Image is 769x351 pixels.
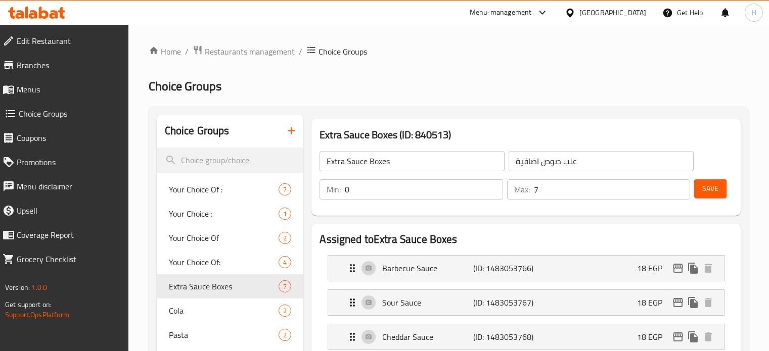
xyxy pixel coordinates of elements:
[169,208,279,220] span: Your Choice :
[17,205,120,217] span: Upsell
[17,180,120,192] span: Menu disclaimer
[169,256,279,268] span: Your Choice Of:
[637,296,670,309] p: 18 EGP
[637,331,670,343] p: 18 EGP
[470,7,532,19] div: Menu-management
[320,232,733,247] h2: Assigned to Extra Sauce Boxes
[279,258,291,267] span: 4
[514,183,530,195] p: Max:
[157,298,304,323] div: Cola2
[169,280,279,292] span: Extra Sauce Boxes
[327,183,341,195] p: Min:
[157,250,304,274] div: Your Choice Of:4
[279,282,291,291] span: 7
[670,295,686,310] button: edit
[279,306,291,316] span: 2
[149,45,181,58] a: Home
[579,7,646,18] div: [GEOGRAPHIC_DATA]
[670,329,686,344] button: edit
[193,45,295,58] a: Restaurants management
[279,183,291,195] div: Choices
[686,261,701,276] button: duplicate
[694,179,727,198] button: Save
[169,183,279,195] span: Your Choice Of :
[702,182,718,195] span: Save
[319,45,367,58] span: Choice Groups
[149,45,749,58] nav: breadcrumb
[701,261,716,276] button: delete
[19,108,120,120] span: Choice Groups
[473,331,534,343] p: (ID: 1483053768)
[328,290,724,315] div: Expand
[5,308,69,321] a: Support.OpsPlatform
[157,274,304,298] div: Extra Sauce Boxes7
[382,331,473,343] p: Cheddar Sauce
[279,185,291,194] span: 7
[320,127,733,143] h3: Extra Sauce Boxes (ID: 840513)
[279,209,291,219] span: 1
[17,253,120,265] span: Grocery Checklist
[686,295,701,310] button: duplicate
[5,281,30,294] span: Version:
[17,35,120,47] span: Edit Restaurant
[473,262,534,274] p: (ID: 1483053766)
[279,233,291,243] span: 2
[157,323,304,347] div: Pasta2
[320,285,733,320] li: Expand
[279,256,291,268] div: Choices
[157,147,304,173] input: search
[157,177,304,202] div: Your Choice Of :7
[279,280,291,292] div: Choices
[279,232,291,244] div: Choices
[31,281,47,294] span: 1.0.0
[157,226,304,250] div: Your Choice Of2
[701,295,716,310] button: delete
[17,132,120,144] span: Coupons
[157,202,304,226] div: Your Choice :1
[5,298,52,311] span: Get support on:
[279,305,291,317] div: Choices
[17,156,120,168] span: Promotions
[328,256,724,281] div: Expand
[205,45,295,58] span: Restaurants management
[328,324,724,349] div: Expand
[279,330,291,340] span: 2
[751,7,756,18] span: H
[320,251,733,285] li: Expand
[670,261,686,276] button: edit
[299,45,302,58] li: /
[473,296,534,309] p: (ID: 1483053767)
[165,123,230,138] h2: Choice Groups
[169,305,279,317] span: Cola
[17,59,120,71] span: Branches
[637,262,670,274] p: 18 EGP
[169,329,279,341] span: Pasta
[382,296,473,309] p: Sour Sauce
[17,83,120,95] span: Menus
[701,329,716,344] button: delete
[382,262,473,274] p: Barbecue Sauce
[17,229,120,241] span: Coverage Report
[169,232,279,244] span: Your Choice Of
[185,45,189,58] li: /
[279,329,291,341] div: Choices
[686,329,701,344] button: duplicate
[279,208,291,220] div: Choices
[149,75,221,97] span: Choice Groups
